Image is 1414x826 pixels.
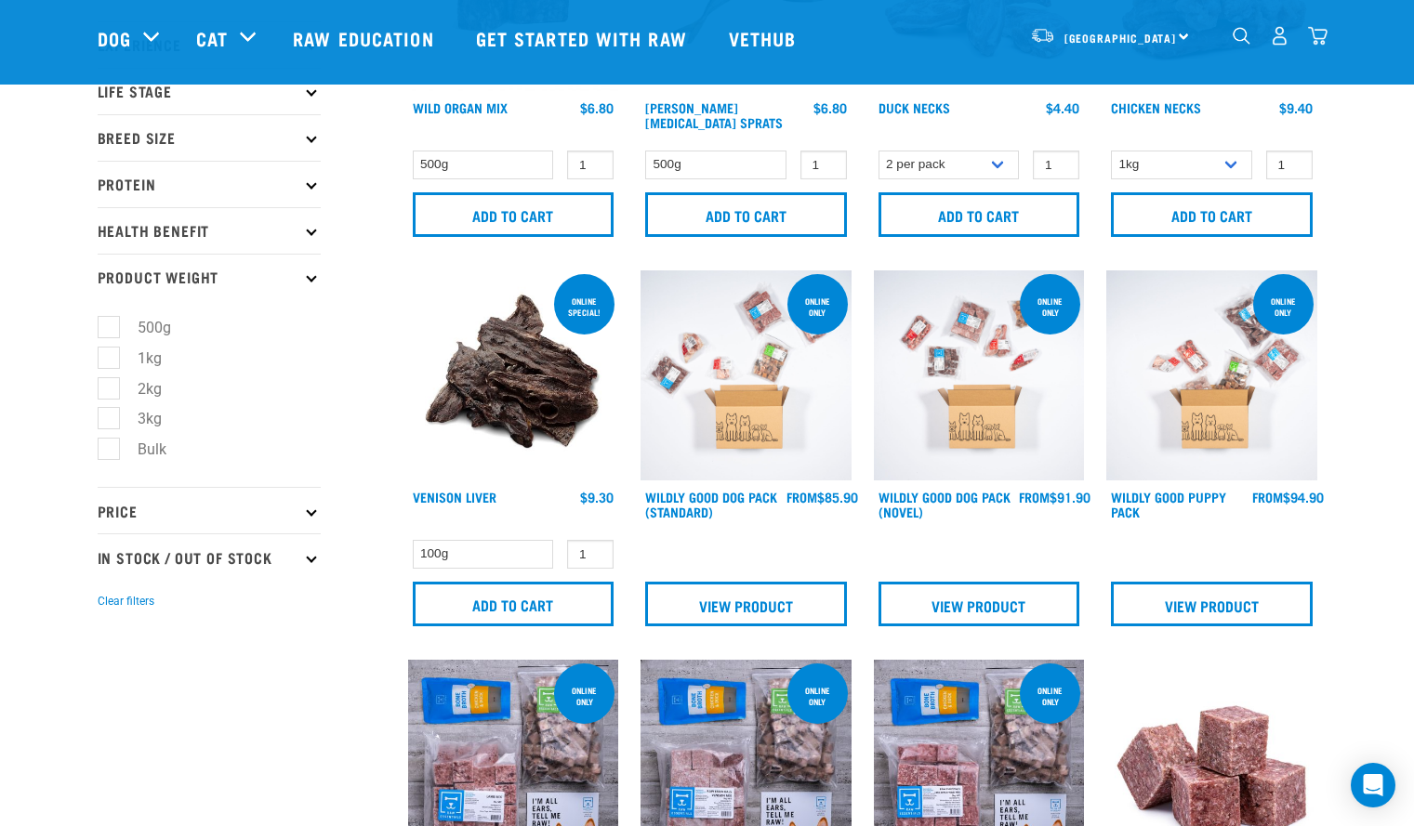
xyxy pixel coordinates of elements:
a: Wildly Good Puppy Pack [1111,493,1226,515]
img: Puppy 0 2sec [1106,270,1317,481]
a: View Product [1111,582,1313,626]
div: online only [787,676,848,715]
div: Online Only [787,287,848,326]
div: $4.40 [1046,100,1079,115]
div: $9.40 [1279,100,1313,115]
div: $9.30 [580,490,614,505]
img: Dog Novel 0 2sec [874,270,1085,481]
a: Venison Liver [413,493,496,500]
span: FROM [1019,493,1050,500]
button: Clear filters [98,593,154,610]
p: In Stock / Out Of Stock [98,533,321,580]
a: Get started with Raw [457,1,710,75]
a: Wildly Good Dog Pack (Standard) [645,493,777,515]
input: 1 [1033,151,1079,179]
div: $91.90 [1019,490,1090,505]
a: Chicken Necks [1111,104,1201,111]
input: Add to cart [879,192,1080,237]
div: $85.90 [786,490,858,505]
div: Online Only [1020,287,1080,326]
img: home-icon@2x.png [1308,26,1328,46]
input: 1 [567,151,614,179]
a: Vethub [710,1,820,75]
img: van-moving.png [1030,27,1055,44]
img: user.png [1270,26,1289,46]
p: Breed Size [98,114,321,161]
label: 500g [108,316,178,339]
a: Dog [98,24,131,52]
p: Health Benefit [98,207,321,254]
a: View Product [645,582,847,626]
div: ONLINE SPECIAL! [554,287,614,326]
a: Raw Education [274,1,456,75]
a: Wild Organ Mix [413,104,508,111]
input: 1 [800,151,847,179]
input: Add to cart [1111,192,1313,237]
a: Wildly Good Dog Pack (Novel) [879,493,1011,515]
p: Life Stage [98,68,321,114]
div: $6.80 [813,100,847,115]
input: Add to cart [413,192,614,237]
img: home-icon-1@2x.png [1233,27,1250,45]
label: 3kg [108,407,169,430]
p: Price [98,487,321,533]
input: 1 [1266,151,1313,179]
input: Add to cart [645,192,847,237]
p: Protein [98,161,321,207]
label: Bulk [108,438,174,461]
a: View Product [879,582,1080,626]
label: 1kg [108,347,169,370]
div: $94.90 [1252,490,1324,505]
div: Online Only [1253,287,1314,326]
a: Cat [196,24,228,52]
input: 1 [567,540,614,569]
div: $6.80 [580,100,614,115]
span: FROM [786,493,817,500]
div: Open Intercom Messenger [1351,763,1395,807]
div: online only [1020,676,1080,715]
img: Pile Of Venison Liver For Pets [408,270,619,481]
img: Dog 0 2sec [641,270,852,481]
span: FROM [1252,493,1283,500]
input: Add to cart [413,582,614,626]
div: online only [554,676,614,715]
span: [GEOGRAPHIC_DATA] [1064,34,1177,41]
a: [PERSON_NAME][MEDICAL_DATA] Sprats [645,104,783,125]
label: 2kg [108,377,169,400]
a: Duck Necks [879,104,950,111]
p: Product Weight [98,254,321,300]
